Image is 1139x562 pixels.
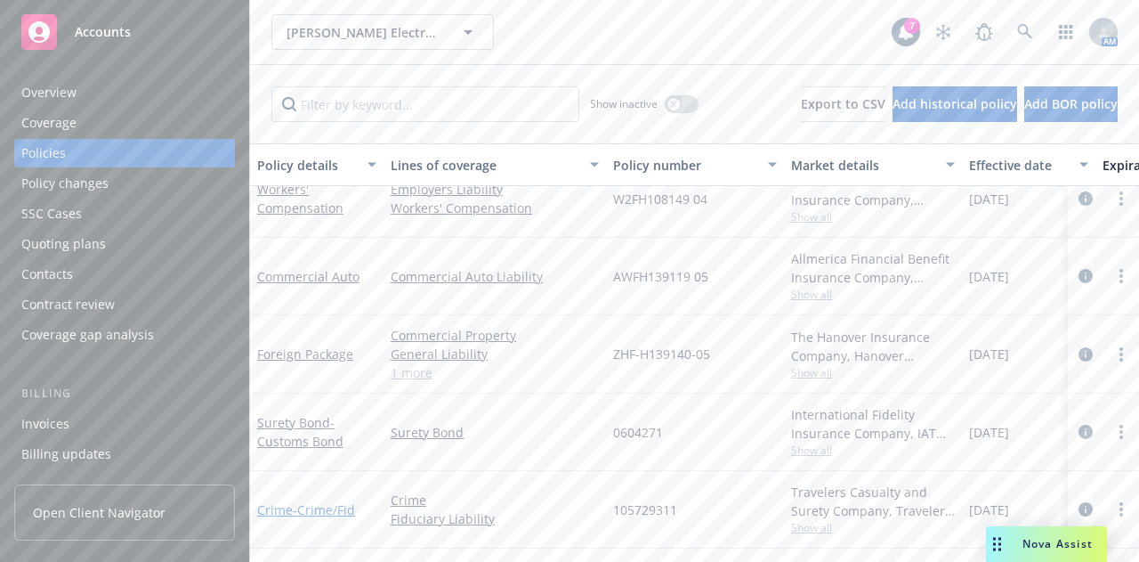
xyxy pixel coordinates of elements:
span: [PERSON_NAME] Electronic Inc. [287,23,440,42]
span: Accounts [75,25,131,39]
button: Policy details [250,143,384,186]
span: Open Client Navigator [33,503,166,522]
span: [DATE] [969,345,1009,363]
a: Contacts [14,260,235,289]
div: Policy number [613,156,757,175]
button: Export to CSV [801,86,885,122]
span: Show all [791,365,955,380]
a: Commercial Auto Liability [391,267,599,286]
a: Search [1007,14,1043,50]
div: Drag to move [986,526,1008,562]
button: Nova Assist [986,526,1107,562]
button: Lines of coverage [384,143,606,186]
div: The Hanover Insurance Company, Hanover Insurance Group [791,328,955,365]
div: SSC Cases [21,200,82,228]
a: Policy changes [14,169,235,198]
button: Effective date [962,143,1095,186]
a: circleInformation [1075,344,1096,365]
div: Invoices [21,410,69,438]
span: [DATE] [969,190,1009,208]
div: Allmerica Financial Benefit Insurance Company, Hanover Insurance Group [791,172,955,209]
a: Contract review [14,290,235,319]
a: Stop snowing [925,14,961,50]
span: Show all [791,209,955,224]
div: Policy changes [21,169,109,198]
a: Coverage gap analysis [14,321,235,349]
span: Add BOR policy [1024,95,1118,112]
div: Allmerica Financial Benefit Insurance Company, Hanover Insurance Group [791,249,955,287]
a: SSC Cases [14,200,235,228]
span: [DATE] [969,423,1009,442]
a: Surety Bond [257,414,343,450]
div: Billing [14,385,235,403]
a: Foreign Package [257,346,353,362]
div: 7 [904,18,920,34]
a: Employers Liability [391,180,599,199]
span: AWFH139119 05 [613,267,708,286]
span: ZHF-H139140-05 [613,345,710,363]
a: Switch app [1048,14,1084,50]
a: Crime [257,501,355,518]
a: Coverage [14,109,235,137]
a: Billing updates [14,440,235,468]
span: Show all [791,287,955,302]
a: Overview [14,78,235,107]
div: Travelers Casualty and Surety Company, Travelers Insurance [791,483,955,520]
a: General Liability [391,345,599,363]
span: W2FH108149 04 [613,190,707,208]
div: Overview [21,78,77,107]
a: Commercial Auto [257,268,359,285]
a: Quoting plans [14,230,235,258]
a: circleInformation [1075,188,1096,209]
span: Nova Assist [1022,536,1093,551]
a: circleInformation [1075,499,1096,520]
button: [PERSON_NAME] Electronic Inc. [271,14,494,50]
div: Coverage [21,109,77,137]
a: Commercial Property [391,326,599,345]
a: more [1111,344,1132,365]
div: Policy details [257,156,357,175]
a: Policies [14,139,235,167]
span: [DATE] [969,267,1009,286]
a: Surety Bond [391,423,599,442]
div: Contract review [21,290,115,319]
div: Effective date [969,156,1069,175]
div: Contacts [21,260,73,289]
div: International Fidelity Insurance Company, IAT Insurance Group, CA [PERSON_NAME] & Company Inc [791,405,955,443]
span: 0604271 [613,423,663,442]
span: Add historical policy [893,95,1017,112]
button: Policy number [606,143,784,186]
input: Filter by keyword... [271,86,579,122]
a: Fiduciary Liability [391,509,599,528]
button: Add historical policy [893,86,1017,122]
span: 105729311 [613,501,677,519]
span: Export to CSV [801,95,885,112]
a: Crime [391,491,599,509]
div: Billing updates [21,440,111,468]
div: Coverage gap analysis [21,321,154,349]
div: Market details [791,156,935,175]
div: Quoting plans [21,230,106,258]
a: circleInformation [1075,265,1096,287]
span: Show all [791,443,955,458]
span: [DATE] [969,501,1009,519]
a: more [1111,265,1132,287]
a: Report a Bug [966,14,1002,50]
a: Invoices [14,410,235,438]
a: more [1111,499,1132,520]
a: more [1111,421,1132,443]
span: Show all [791,520,955,535]
span: Show inactive [590,96,658,111]
a: 1 more [391,363,599,382]
a: Workers' Compensation [391,199,599,217]
a: circleInformation [1075,421,1096,443]
div: Lines of coverage [391,156,579,175]
div: Policies [21,139,66,167]
a: more [1111,188,1132,209]
span: - Crime/Fid [293,501,355,518]
button: Add BOR policy [1024,86,1118,122]
button: Market details [784,143,962,186]
a: Accounts [14,7,235,57]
